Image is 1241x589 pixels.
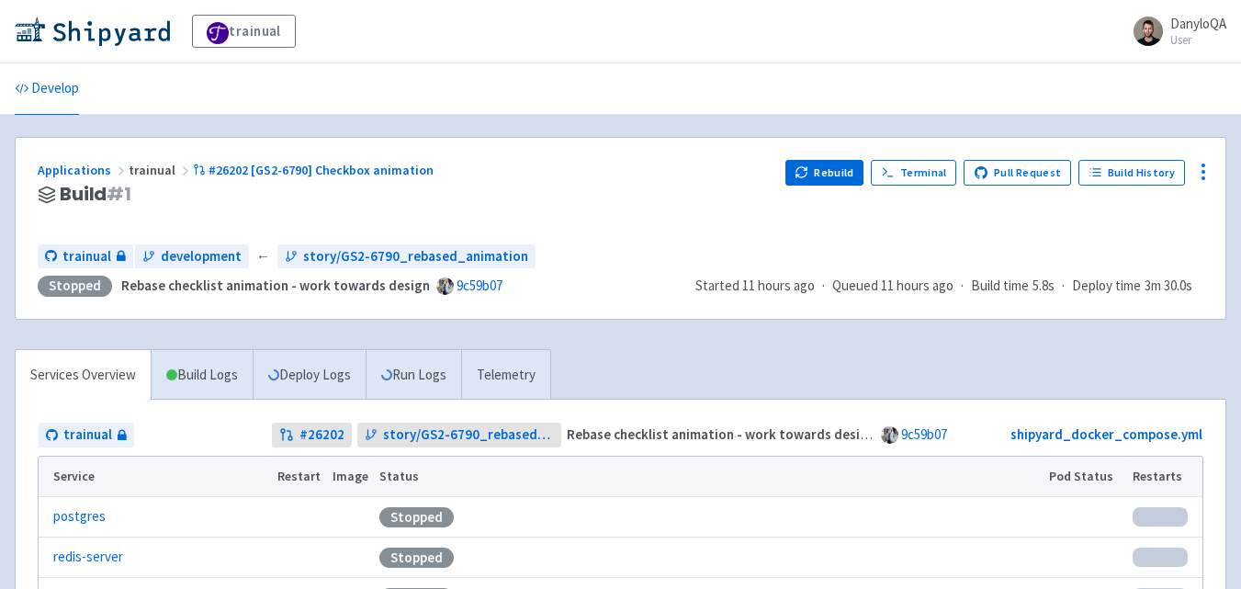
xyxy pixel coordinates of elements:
[785,160,864,186] button: Rebuild
[457,277,502,294] a: 9c59b07
[1170,15,1226,32] span: DanyloQA
[299,425,344,446] strong: # 26202
[53,547,123,568] a: redis-server
[871,160,956,186] a: Terminal
[16,350,151,401] a: Services Overview
[1123,17,1226,46] a: DanyloQA User
[695,276,1203,297] div: · · ·
[129,162,193,178] span: trainual
[271,457,326,497] th: Restart
[1072,276,1141,297] span: Deploy time
[53,506,106,527] a: postgres
[1127,457,1202,497] th: Restarts
[383,425,554,446] span: story/GS2-6790_rebased_animation
[121,277,430,294] strong: Rebase checklist animation - work towards design
[832,277,953,294] span: Queued
[567,425,875,443] strong: Rebase checklist animation - work towards design
[135,244,249,269] a: development
[39,457,271,497] th: Service
[901,425,947,443] a: 9c59b07
[152,350,253,401] a: Build Logs
[38,244,133,269] a: trainual
[971,276,1029,297] span: Build time
[277,244,536,269] a: story/GS2-6790_rebased_animation
[357,423,561,447] a: story/GS2-6790_rebased_animation
[461,350,550,401] a: Telemetry
[256,246,270,267] span: ←
[1145,276,1192,297] span: 3m 30.0s
[62,246,111,267] span: trainual
[964,160,1071,186] a: Pull Request
[374,457,1044,497] th: Status
[38,162,129,178] a: Applications
[272,423,352,447] a: #26202
[881,277,953,294] time: 11 hours ago
[1032,276,1055,297] span: 5.8s
[161,246,242,267] span: development
[366,350,461,401] a: Run Logs
[379,507,454,527] div: Stopped
[192,15,296,48] a: trainual
[1078,160,1185,186] a: Build History
[695,277,815,294] span: Started
[1044,457,1127,497] th: Pod Status
[15,63,79,115] a: Develop
[742,277,815,294] time: 11 hours ago
[193,162,436,178] a: #26202 [GS2-6790] Checkbox animation
[60,184,131,205] span: Build
[38,276,112,297] div: Stopped
[1170,34,1226,46] small: User
[253,350,366,401] a: Deploy Logs
[379,548,454,568] div: Stopped
[63,425,112,446] span: trainual
[303,246,528,267] span: story/GS2-6790_rebased_animation
[1010,425,1202,443] a: shipyard_docker_compose.yml
[15,17,170,46] img: Shipyard logo
[39,423,134,447] a: trainual
[326,457,374,497] th: Image
[107,181,131,207] span: # 1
